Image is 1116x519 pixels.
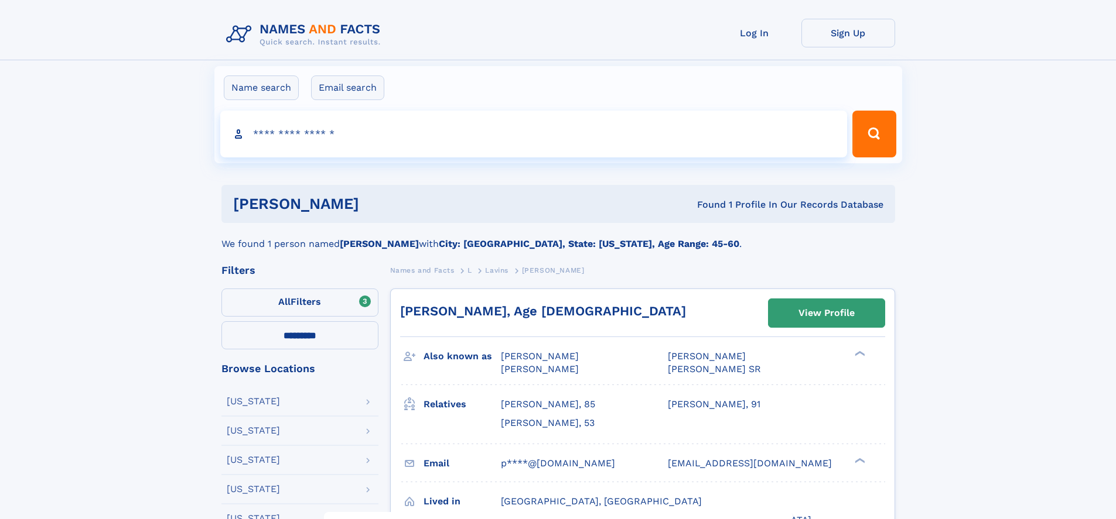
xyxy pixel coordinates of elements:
div: Found 1 Profile In Our Records Database [528,198,883,211]
span: L [467,266,472,274]
b: [PERSON_NAME] [340,238,419,249]
img: Logo Names and Facts [221,19,390,50]
a: [PERSON_NAME], 53 [501,417,595,429]
span: [GEOGRAPHIC_DATA], [GEOGRAPHIC_DATA] [501,496,702,507]
h3: Also known as [424,346,501,366]
h1: [PERSON_NAME] [233,197,528,211]
span: [PERSON_NAME] [501,350,579,362]
a: Names and Facts [390,263,455,277]
h3: Relatives [424,394,501,414]
h3: Email [424,453,501,473]
b: City: [GEOGRAPHIC_DATA], State: [US_STATE], Age Range: 45-60 [439,238,739,249]
label: Filters [221,288,378,317]
span: [PERSON_NAME] [668,350,746,362]
a: Sign Up [801,19,895,47]
div: [US_STATE] [227,397,280,406]
div: [US_STATE] [227,426,280,435]
a: [PERSON_NAME], 91 [668,398,760,411]
div: We found 1 person named with . [221,223,895,251]
div: ❯ [852,350,866,358]
span: [PERSON_NAME] [522,266,585,274]
div: Browse Locations [221,363,378,374]
span: [PERSON_NAME] [501,363,579,374]
span: All [278,296,291,307]
a: Lavins [485,263,508,277]
a: [PERSON_NAME], Age [DEMOGRAPHIC_DATA] [400,304,686,318]
a: Log In [708,19,801,47]
label: Name search [224,75,299,100]
button: Search Button [852,111,896,157]
span: [EMAIL_ADDRESS][DOMAIN_NAME] [668,458,832,469]
h3: Lived in [424,491,501,511]
span: Lavins [485,266,508,274]
label: Email search [311,75,384,100]
input: search input [220,111,848,157]
span: [PERSON_NAME] SR [668,363,761,374]
div: ❯ [852,456,866,464]
div: [US_STATE] [227,484,280,494]
a: L [467,263,472,277]
a: View Profile [769,299,885,327]
div: Filters [221,265,378,276]
div: View Profile [798,300,855,326]
div: [US_STATE] [227,455,280,465]
a: [PERSON_NAME], 85 [501,398,595,411]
